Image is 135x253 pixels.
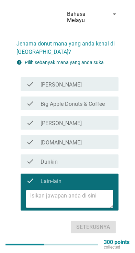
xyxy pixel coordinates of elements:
[26,176,34,185] i: check
[41,159,58,165] label: Dunkin
[26,119,34,127] i: check
[110,10,119,18] i: arrow_drop_down
[26,157,34,165] i: check
[41,81,82,88] label: [PERSON_NAME]
[26,99,34,108] i: check
[26,138,34,146] i: check
[26,80,34,88] i: check
[41,101,105,108] label: Big Apple Donuts & Coffee
[16,60,22,65] i: info
[41,120,82,127] label: [PERSON_NAME]
[104,245,130,250] p: collected
[16,33,119,56] h2: Jenama donut mana yang anda kenal di [GEOGRAPHIC_DATA]?
[25,60,104,65] label: Pilih sebanyak mana yang anda suka
[41,139,82,146] label: [DOMAIN_NAME]
[67,11,105,23] div: Bahasa Melayu
[41,178,61,185] label: Lain-lain
[104,240,130,245] p: 300 points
